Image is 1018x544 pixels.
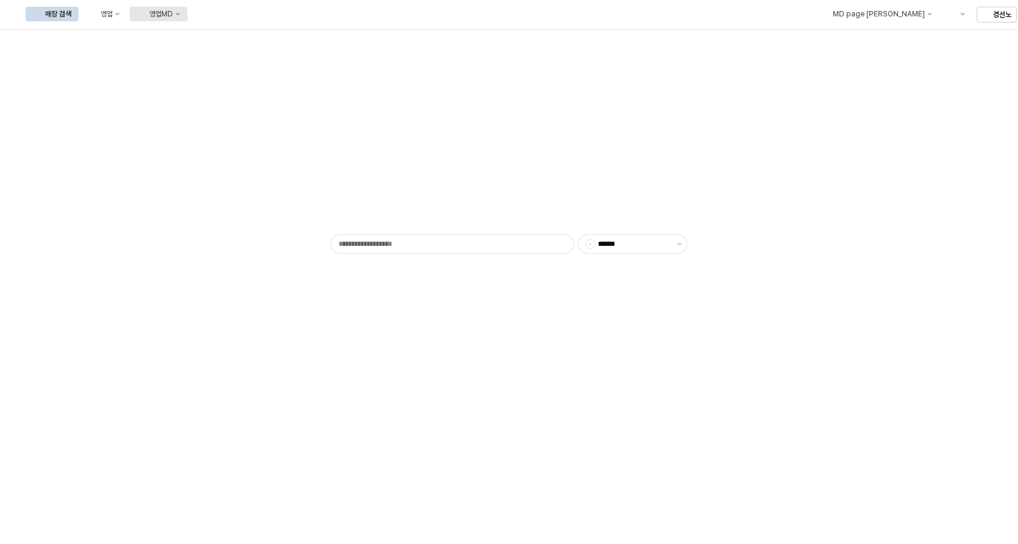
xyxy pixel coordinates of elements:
[941,7,972,21] div: Menu item 6
[813,7,939,21] button: MD page [PERSON_NAME]
[81,7,127,21] button: 영업
[832,10,924,18] div: MD page [PERSON_NAME]
[993,10,1011,19] p: 경선노
[977,7,1017,23] button: 경선노
[45,10,71,18] div: 매장 검색
[813,7,939,21] div: MD page 이동
[130,7,188,21] button: 영업MD
[100,10,113,18] div: 영업
[586,240,595,248] span: -
[672,235,687,253] button: 제안 사항 표시
[149,10,173,18] div: 영업MD
[26,7,79,21] button: 매장 검색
